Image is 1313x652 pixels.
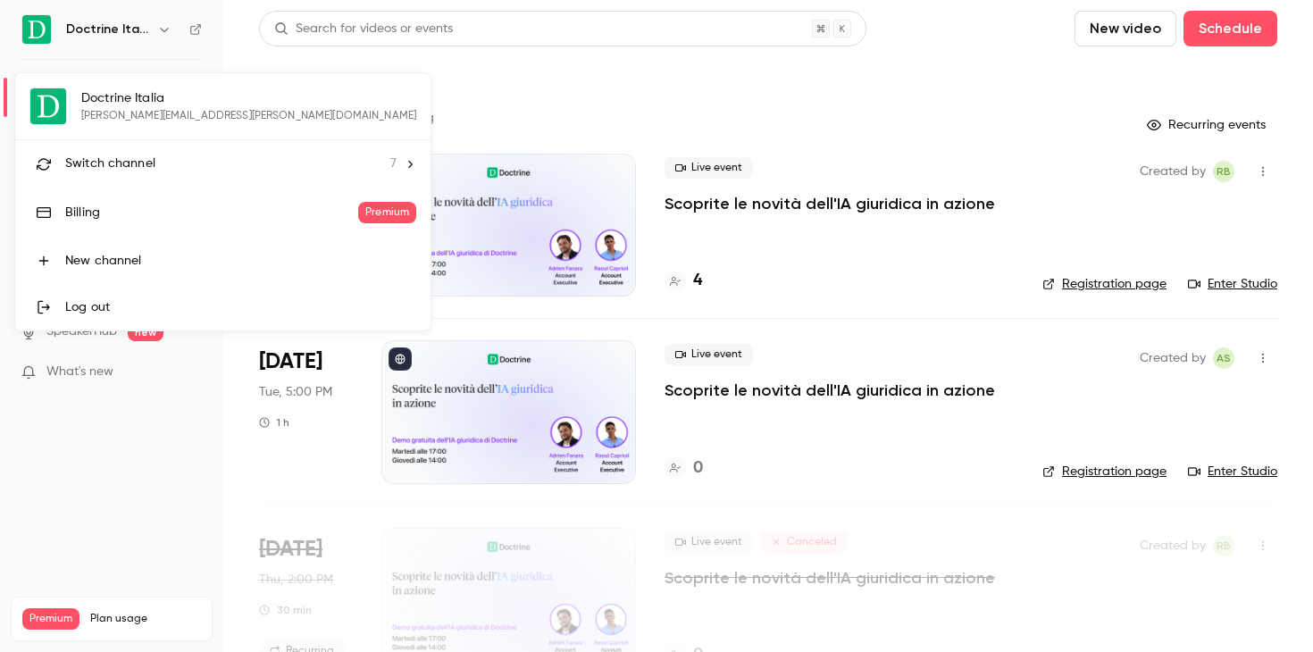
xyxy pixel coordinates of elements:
div: Log out [65,298,416,316]
span: Switch channel [65,155,155,173]
span: Premium [358,202,416,223]
span: 7 [390,155,397,173]
div: Billing [65,204,358,222]
div: New channel [65,252,416,270]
